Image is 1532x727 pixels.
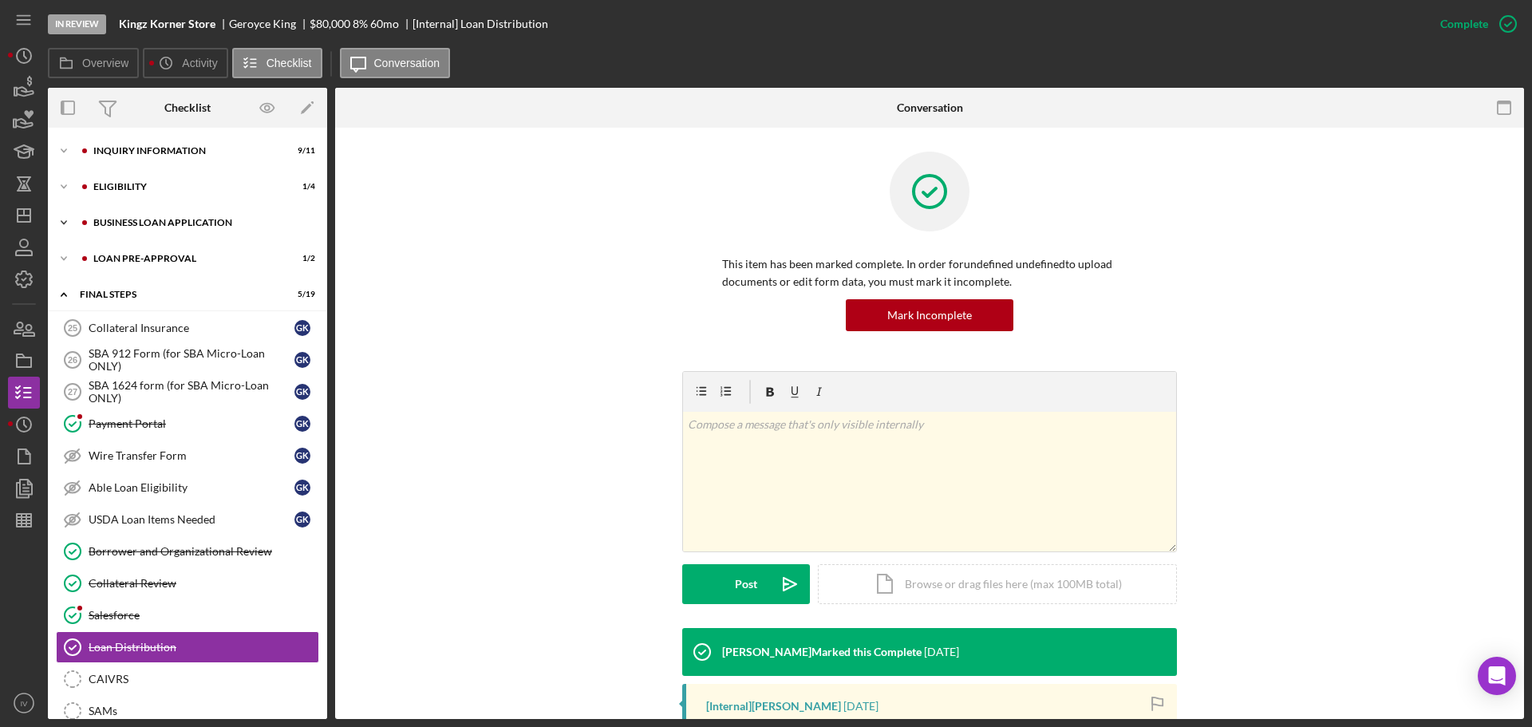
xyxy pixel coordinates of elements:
[286,254,315,263] div: 1 / 2
[294,416,310,432] div: G K
[56,312,319,344] a: 25Collateral InsuranceGK
[48,48,139,78] button: Overview
[722,646,922,658] div: [PERSON_NAME] Marked this Complete
[56,440,319,472] a: Wire Transfer FormGK
[294,352,310,368] div: G K
[89,481,294,494] div: Able Loan Eligibility
[56,376,319,408] a: 27SBA 1624 form (for SBA Micro-Loan ONLY)GK
[56,504,319,535] a: USDA Loan Items NeededGK
[182,57,217,69] label: Activity
[56,599,319,631] a: Salesforce
[682,564,810,604] button: Post
[68,355,77,365] tspan: 26
[89,449,294,462] div: Wire Transfer Form
[93,146,275,156] div: INQUIRY INFORMATION
[89,347,294,373] div: SBA 912 Form (for SBA Micro-Loan ONLY)
[286,182,315,192] div: 1 / 4
[119,18,215,30] b: Kingz Korner Store
[143,48,227,78] button: Activity
[56,695,319,727] a: SAMs
[294,448,310,464] div: G K
[56,567,319,599] a: Collateral Review
[20,699,28,708] text: IV
[887,299,972,331] div: Mark Incomplete
[286,146,315,156] div: 9 / 11
[843,700,879,713] time: 2025-09-19 14:56
[294,320,310,336] div: G K
[340,48,451,78] button: Conversation
[93,254,275,263] div: LOAN PRE-APPROVAL
[89,673,318,686] div: CAIVRS
[1478,657,1516,695] div: Open Intercom Messenger
[232,48,322,78] button: Checklist
[1424,8,1524,40] button: Complete
[93,218,307,227] div: BUSINESS LOAN APPLICATION
[68,323,77,333] tspan: 25
[294,480,310,496] div: G K
[722,255,1137,291] p: This item has been marked complete. In order for undefined undefined to upload documents or edit ...
[267,57,312,69] label: Checklist
[89,379,294,405] div: SBA 1624 form (for SBA Micro-Loan ONLY)
[89,641,318,654] div: Loan Distribution
[82,57,128,69] label: Overview
[89,705,318,717] div: SAMs
[89,545,318,558] div: Borrower and Organizational Review
[89,417,294,430] div: Payment Portal
[374,57,440,69] label: Conversation
[89,322,294,334] div: Collateral Insurance
[56,631,319,663] a: Loan Distribution
[164,101,211,114] div: Checklist
[89,577,318,590] div: Collateral Review
[353,18,368,30] div: 8 %
[310,17,350,30] span: $80,000
[56,535,319,567] a: Borrower and Organizational Review
[56,344,319,376] a: 26SBA 912 Form (for SBA Micro-Loan ONLY)GK
[93,182,275,192] div: ELIGIBILITY
[370,18,399,30] div: 60 mo
[294,512,310,527] div: G K
[56,663,319,695] a: CAIVRS
[413,18,548,30] div: [Internal] Loan Distribution
[8,687,40,719] button: IV
[924,646,959,658] time: 2025-09-19 14:56
[48,14,106,34] div: In Review
[89,513,294,526] div: USDA Loan Items Needed
[706,700,841,713] div: [Internal] [PERSON_NAME]
[846,299,1013,331] button: Mark Incomplete
[294,384,310,400] div: G K
[56,472,319,504] a: Able Loan EligibilityGK
[80,290,275,299] div: FINAL STEPS
[1440,8,1488,40] div: Complete
[89,609,318,622] div: Salesforce
[229,18,310,30] div: Geroyce King
[286,290,315,299] div: 5 / 19
[897,101,963,114] div: Conversation
[68,387,77,397] tspan: 27
[56,408,319,440] a: Payment PortalGK
[735,564,757,604] div: Post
